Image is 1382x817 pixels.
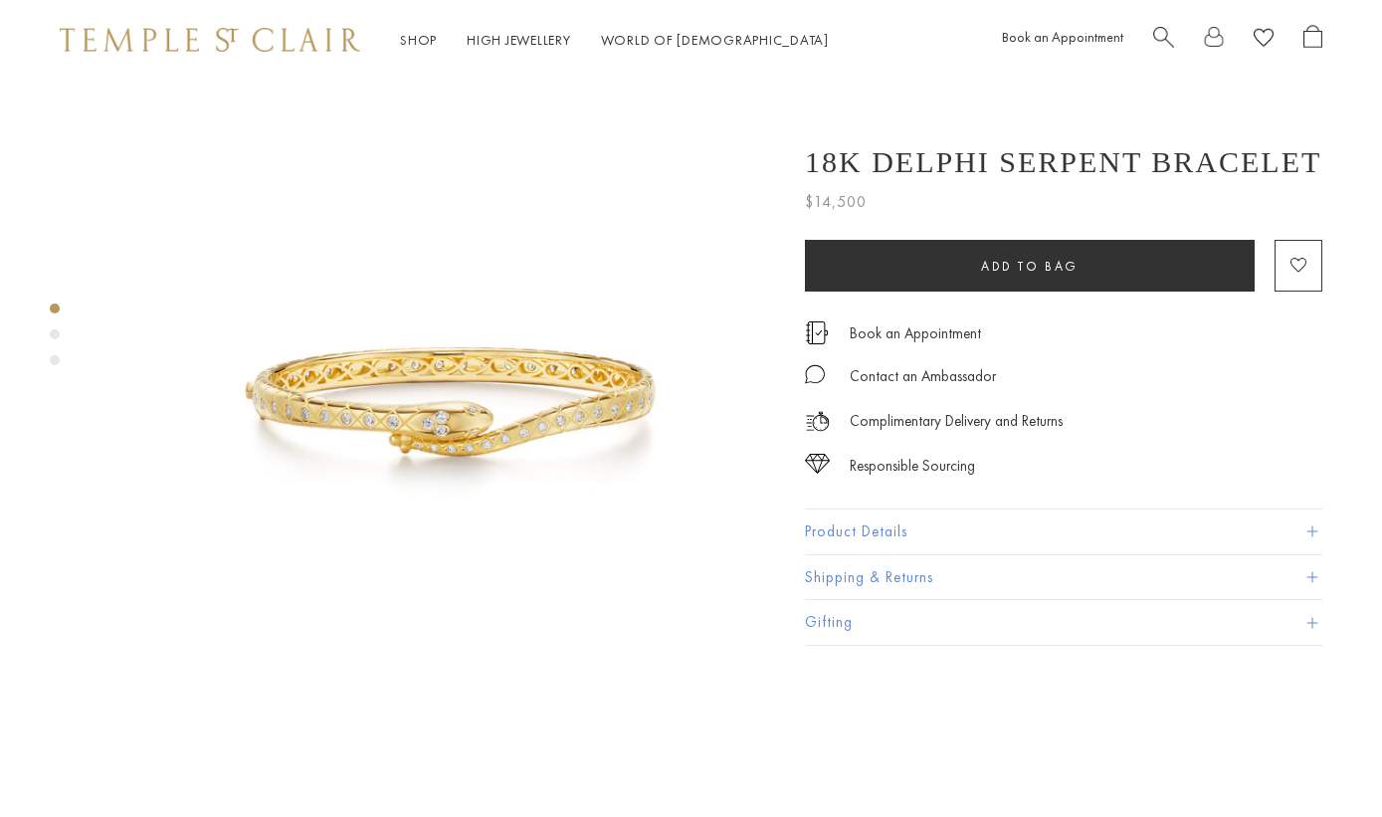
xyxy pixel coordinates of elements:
a: Book an Appointment [1002,28,1123,46]
img: icon_appointment.svg [805,321,829,344]
div: Responsible Sourcing [850,454,975,479]
div: Product gallery navigation [50,299,60,381]
a: High JewelleryHigh Jewellery [467,31,571,49]
p: Complimentary Delivery and Returns [850,409,1063,434]
h1: 18K Delphi Serpent Bracelet [805,145,1321,179]
img: MessageIcon-01_2.svg [805,364,825,384]
a: Open Shopping Bag [1303,25,1322,56]
button: Product Details [805,510,1322,554]
button: Shipping & Returns [805,555,1322,600]
span: $14,500 [805,189,867,215]
img: Temple St. Clair [60,28,360,52]
a: Search [1153,25,1174,56]
nav: Main navigation [400,28,829,53]
img: icon_sourcing.svg [805,454,830,474]
img: 18K Delphi Serpent Bracelet [129,80,775,725]
a: ShopShop [400,31,437,49]
button: Add to bag [805,240,1255,292]
a: View Wishlist [1254,25,1274,56]
iframe: Gorgias live chat messenger [1283,723,1362,797]
span: Add to bag [981,258,1079,275]
a: Book an Appointment [850,322,981,344]
a: World of [DEMOGRAPHIC_DATA]World of [DEMOGRAPHIC_DATA] [601,31,829,49]
img: icon_delivery.svg [805,409,830,434]
div: Contact an Ambassador [850,364,996,389]
button: Gifting [805,600,1322,645]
